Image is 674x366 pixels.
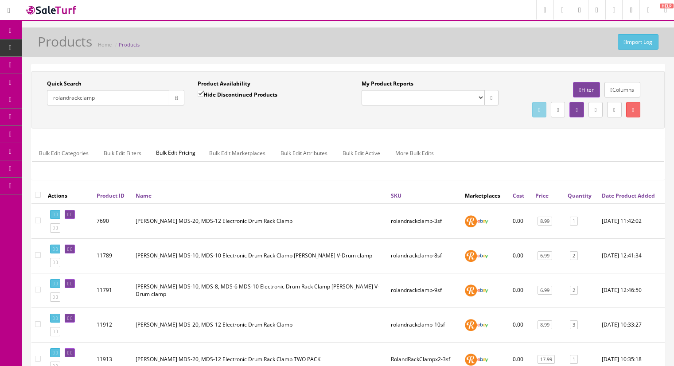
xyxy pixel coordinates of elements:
[465,319,477,331] img: reverb
[570,217,578,226] a: 1
[477,215,489,227] img: ebay
[198,91,203,97] input: Hide Discontinued Products
[132,273,387,308] td: Roland MDS-10, MDS-8, MDS-6 MDS-10 Electronic Drum Rack Clamp Roland V-Drum clamp
[387,238,461,273] td: rolandrackclamp-8sf
[598,308,665,342] td: 2025-06-23 10:33:27
[387,308,461,342] td: rolandrackclamp-10sf
[598,273,665,308] td: 2025-05-22 12:46:50
[535,192,549,199] a: Price
[513,192,524,199] a: Cost
[509,308,532,342] td: 0.00
[273,144,335,162] a: Bulk Edit Attributes
[538,320,552,330] a: 8.99
[465,354,477,366] img: reverb
[136,192,152,199] a: Name
[47,80,82,88] label: Quick Search
[570,286,578,295] a: 2
[387,273,461,308] td: rolandrackclamp-9sf
[573,82,600,97] a: Filter
[93,204,132,239] td: 7690
[387,204,461,239] td: rolandrackclamp-3sf
[570,251,578,261] a: 2
[598,204,665,239] td: 2022-03-04 11:42:02
[602,192,655,199] a: Date Product Added
[538,217,552,226] a: 8.99
[38,34,92,49] h1: Products
[391,192,401,199] a: SKU
[44,187,93,203] th: Actions
[132,308,387,342] td: Roland MDS-20, MDS-12 Electronic Drum Rack Clamp
[362,80,413,88] label: My Product Reports
[509,204,532,239] td: 0.00
[465,215,477,227] img: reverb
[568,192,592,199] a: Quantity
[477,354,489,366] img: ebay
[465,250,477,262] img: reverb
[570,355,578,364] a: 1
[25,4,78,16] img: SaleTurf
[149,144,202,161] span: Bulk Edit Pricing
[32,144,96,162] a: Bulk Edit Categories
[538,355,555,364] a: 17.99
[660,4,674,8] span: HELP
[604,82,640,97] a: Columns
[93,308,132,342] td: 11912
[570,320,578,330] a: 3
[538,251,552,261] a: 6.99
[93,238,132,273] td: 11789
[477,284,489,296] img: ebay
[477,250,489,262] img: ebay
[509,273,532,308] td: 0.00
[509,238,532,273] td: 0.00
[465,284,477,296] img: reverb
[93,273,132,308] td: 11791
[132,204,387,239] td: Roland MDS-20, MDS-12 Electronic Drum Rack Clamp
[97,144,148,162] a: Bulk Edit Filters
[97,192,125,199] a: Product ID
[461,187,509,203] th: Marketplaces
[202,144,273,162] a: Bulk Edit Marketplaces
[477,319,489,331] img: ebay
[538,286,552,295] a: 6.99
[198,90,277,99] label: Hide Discontinued Products
[335,144,387,162] a: Bulk Edit Active
[132,238,387,273] td: Roland MDS-10, MDS-10 Electronic Drum Rack Clamp Roland V-Drum clamp
[198,80,250,88] label: Product Availability
[388,144,441,162] a: More Bulk Edits
[618,34,658,50] a: Import Log
[119,41,140,48] a: Products
[98,41,112,48] a: Home
[598,238,665,273] td: 2025-05-22 12:41:34
[47,90,169,105] input: Search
